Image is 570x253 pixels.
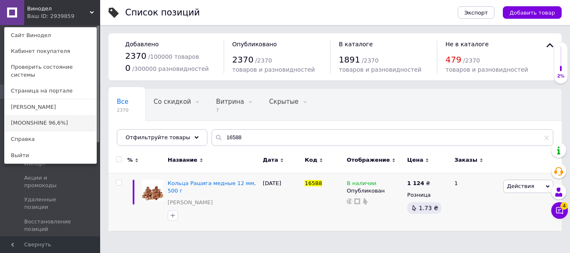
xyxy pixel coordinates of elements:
[463,57,480,64] span: / 2370
[117,107,129,113] span: 2370
[407,191,447,199] div: Розница
[126,134,190,140] span: Отфильтруйте товары
[5,28,96,43] a: Сайт Винодел
[24,174,77,189] span: Акции и промокоды
[339,55,360,65] span: 1891
[127,156,133,164] span: %
[446,66,528,73] span: товаров и разновидностей
[458,6,494,19] button: Экспорт
[454,156,477,164] span: Заказы
[269,98,299,105] span: Скрытые
[347,180,376,189] span: В наличии
[5,83,96,99] a: Страница на портале
[5,115,96,131] a: [MOONSHINE 96,6%]
[407,156,424,164] span: Цена
[446,55,462,65] span: 479
[27,5,90,13] span: Винодел
[339,41,373,48] span: В каталоге
[5,131,96,147] a: Справка
[154,98,191,105] span: Со скидкой
[305,156,317,164] span: Код
[255,57,272,64] span: / 2370
[117,130,174,137] span: Опубликованные
[125,63,131,73] span: 0
[554,73,567,79] div: 2%
[560,202,568,210] span: 4
[5,43,96,59] a: Кабинет покупателя
[125,8,200,17] div: Список позиций
[509,10,555,16] span: Добавить товар
[261,173,303,231] div: [DATE]
[232,41,277,48] span: Опубликовано
[507,183,534,189] span: Действия
[407,180,424,186] b: 1 124
[347,187,403,195] div: Опубликован
[117,98,129,105] span: Все
[464,10,488,16] span: Экспорт
[5,148,96,163] a: Выйти
[216,98,244,105] span: Витрина
[125,51,146,61] span: 2370
[125,41,159,48] span: Добавлено
[212,129,553,146] input: Поиск по названию позиции, артикулу и поисковым запросам
[419,205,438,211] span: 1.73 ₴
[232,66,315,73] span: товаров и разновидностей
[503,6,562,19] button: Добавить товар
[305,180,322,186] span: 16588
[449,173,501,231] div: 1
[216,107,244,113] span: 7
[263,156,278,164] span: Дата
[168,156,197,164] span: Название
[362,57,378,64] span: / 2370
[24,218,77,233] span: Восстановление позиций
[339,66,421,73] span: товаров и разновидностей
[148,53,199,60] span: / 100000 товаров
[5,99,96,115] a: [PERSON_NAME]
[5,59,96,83] a: Проверить состояние системы
[347,156,390,164] span: Отображение
[407,180,430,187] div: ₴
[24,196,77,211] span: Удаленные позиции
[168,199,213,206] a: [PERSON_NAME]
[551,202,568,219] button: Чат с покупателем4
[27,13,62,20] div: Ваш ID: 2939859
[232,55,254,65] span: 2370
[132,65,209,72] span: / 300000 разновидностей
[24,160,46,168] span: Импорт
[446,41,489,48] span: Не в каталоге
[168,180,256,194] a: Кольца Рашига медные 12 мм, 500 г
[142,180,164,201] img: Кольца Рашига медные 12 мм, 500 г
